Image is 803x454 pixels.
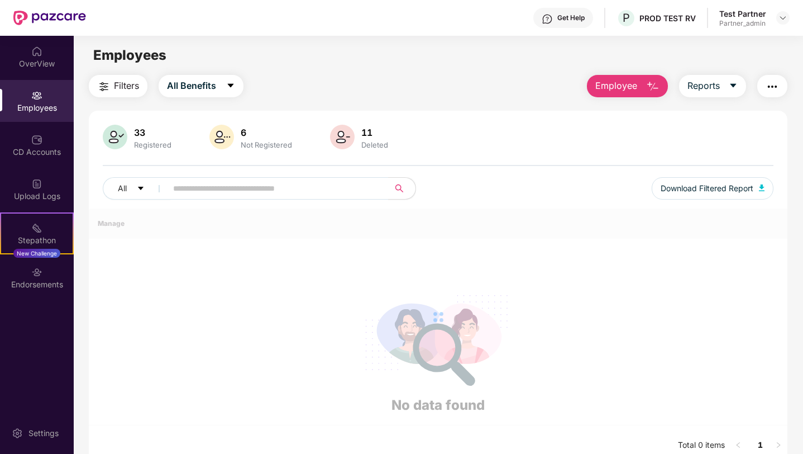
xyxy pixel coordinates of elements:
img: svg+xml;base64,PHN2ZyBpZD0iSG9tZSIgeG1sbnM9Imh0dHA6Ly93d3cudzMub3JnLzIwMDAvc3ZnIiB3aWR0aD0iMjAiIG... [31,46,42,57]
div: Settings [25,428,62,439]
div: 6 [238,127,294,138]
span: right [775,442,782,448]
span: P [623,11,630,25]
img: svg+xml;base64,PHN2ZyB4bWxucz0iaHR0cDovL3d3dy53My5vcmcvMjAwMC9zdmciIHhtbG5zOnhsaW5rPSJodHRwOi8vd3... [330,125,355,149]
span: Employees [93,47,166,63]
span: Reports [687,79,720,93]
div: PROD TEST RV [639,13,696,23]
div: 33 [132,127,174,138]
img: svg+xml;base64,PHN2ZyBpZD0iRW5kb3JzZW1lbnRzIiB4bWxucz0iaHR0cDovL3d3dy53My5vcmcvMjAwMC9zdmciIHdpZH... [31,267,42,278]
span: caret-down [226,81,235,91]
a: 1 [752,437,769,453]
img: svg+xml;base64,PHN2ZyBpZD0iSGVscC0zMngzMiIgeG1sbnM9Imh0dHA6Ly93d3cudzMub3JnLzIwMDAvc3ZnIiB3aWR0aD... [542,13,553,25]
img: svg+xml;base64,PHN2ZyBpZD0iRHJvcGRvd24tMzJ4MzIiIHhtbG5zPSJodHRwOi8vd3d3LnczLm9yZy8yMDAwL3N2ZyIgd2... [778,13,787,22]
div: 11 [359,127,390,138]
div: Get Help [557,13,585,22]
img: svg+xml;base64,PHN2ZyB4bWxucz0iaHR0cDovL3d3dy53My5vcmcvMjAwMC9zdmciIHdpZHRoPSIyMSIgaGVpZ2h0PSIyMC... [31,223,42,234]
img: svg+xml;base64,PHN2ZyB4bWxucz0iaHR0cDovL3d3dy53My5vcmcvMjAwMC9zdmciIHhtbG5zOnhsaW5rPSJodHRwOi8vd3... [209,125,234,149]
img: svg+xml;base64,PHN2ZyB4bWxucz0iaHR0cDovL3d3dy53My5vcmcvMjAwMC9zdmciIHdpZHRoPSIyNCIgaGVpZ2h0PSIyNC... [766,80,779,93]
div: Registered [132,140,174,149]
button: Allcaret-down [103,177,171,200]
img: svg+xml;base64,PHN2ZyB4bWxucz0iaHR0cDovL3d3dy53My5vcmcvMjAwMC9zdmciIHhtbG5zOnhsaW5rPSJodHRwOi8vd3... [759,185,764,191]
span: caret-down [729,81,738,91]
span: Employee [595,79,637,93]
span: All Benefits [167,79,216,93]
span: caret-down [137,185,145,193]
img: svg+xml;base64,PHN2ZyB4bWxucz0iaHR0cDovL3d3dy53My5vcmcvMjAwMC9zdmciIHhtbG5zOnhsaW5rPSJodHRwOi8vd3... [103,125,127,149]
img: New Pazcare Logo [13,11,86,25]
span: Download Filtered Report [661,182,753,195]
button: Filters [89,75,147,97]
img: svg+xml;base64,PHN2ZyB4bWxucz0iaHR0cDovL3d3dy53My5vcmcvMjAwMC9zdmciIHdpZHRoPSIyNCIgaGVpZ2h0PSIyNC... [97,80,111,93]
span: All [118,182,127,195]
button: All Benefitscaret-down [159,75,243,97]
div: Partner_admin [719,19,766,28]
img: svg+xml;base64,PHN2ZyBpZD0iU2V0dGluZy0yMHgyMCIgeG1sbnM9Imh0dHA6Ly93d3cudzMub3JnLzIwMDAvc3ZnIiB3aW... [12,428,23,439]
div: Not Registered [238,140,294,149]
span: left [735,442,742,448]
div: New Challenge [13,249,60,258]
button: Employee [587,75,668,97]
img: svg+xml;base64,PHN2ZyB4bWxucz0iaHR0cDovL3d3dy53My5vcmcvMjAwMC9zdmciIHhtbG5zOnhsaW5rPSJodHRwOi8vd3... [646,80,659,93]
button: search [388,177,416,200]
button: Reportscaret-down [679,75,746,97]
img: svg+xml;base64,PHN2ZyBpZD0iVXBsb2FkX0xvZ3MiIGRhdGEtbmFtZT0iVXBsb2FkIExvZ3MiIHhtbG5zPSJodHRwOi8vd3... [31,178,42,190]
div: Stepathon [1,235,73,246]
div: Test Partner [719,8,766,19]
div: Deleted [359,140,390,149]
button: Download Filtered Report [652,177,773,200]
img: svg+xml;base64,PHN2ZyBpZD0iQ0RfQWNjb3VudHMiIGRhdGEtbmFtZT0iQ0QgQWNjb3VudHMiIHhtbG5zPSJodHRwOi8vd3... [31,134,42,145]
img: svg+xml;base64,PHN2ZyBpZD0iRW1wbG95ZWVzIiB4bWxucz0iaHR0cDovL3d3dy53My5vcmcvMjAwMC9zdmciIHdpZHRoPS... [31,90,42,101]
span: search [388,184,410,193]
span: Filters [114,79,139,93]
